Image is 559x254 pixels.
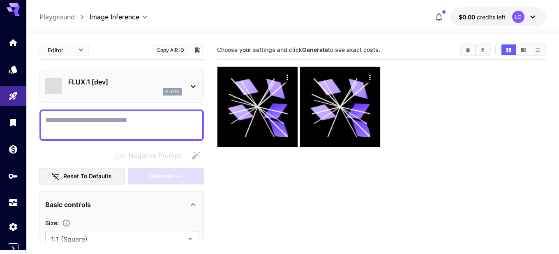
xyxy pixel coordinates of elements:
[460,44,491,56] div: Clear AllDownload All
[45,219,59,226] span: Size :
[8,171,18,181] div: API Keys
[450,7,546,26] button: $0.00LC
[217,46,380,53] span: Choose your settings and click to see exact costs.
[45,195,198,214] div: Basic controls
[112,150,187,161] span: Negative prompts are not compatible with the selected model.
[8,117,18,128] div: Library
[45,200,91,210] p: Basic controls
[461,44,475,55] button: Clear All
[302,46,328,53] b: Generate
[39,12,75,22] a: Playground
[516,44,531,55] button: Show media in video view
[8,91,18,101] div: Playground
[364,71,376,83] div: Actions
[68,77,182,87] p: FLUX.1 [dev]
[152,44,189,56] button: Copy AIR ID
[8,221,18,232] div: Settings
[477,14,506,21] span: credits left
[48,46,73,54] span: Editor
[282,71,294,83] div: Actions
[90,12,139,22] span: Image Inference
[129,151,181,161] span: Negative Prompt
[194,45,201,55] button: Add to library
[165,89,179,95] p: flux1d
[59,219,74,227] button: Adjust the dimensions of the generated image by specifying its width and height in pixels, or sel...
[476,44,490,55] button: Download All
[8,64,18,75] div: Models
[39,12,90,22] nav: breadcrumb
[531,44,545,55] button: Show media in list view
[501,44,516,55] button: Show media in grid view
[51,234,185,244] span: 1:1 (Square)
[8,243,18,254] button: Expand sidebar
[39,168,125,185] button: Reset to defaults
[8,37,18,48] div: Home
[8,198,18,208] div: Usage
[459,14,477,21] span: $0.00
[512,11,524,23] div: LC
[8,144,18,154] div: Wallet
[45,74,198,99] div: FLUX.1 [dev]flux1d
[459,13,506,21] div: $0.00
[501,44,546,56] div: Show media in grid viewShow media in video viewShow media in list view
